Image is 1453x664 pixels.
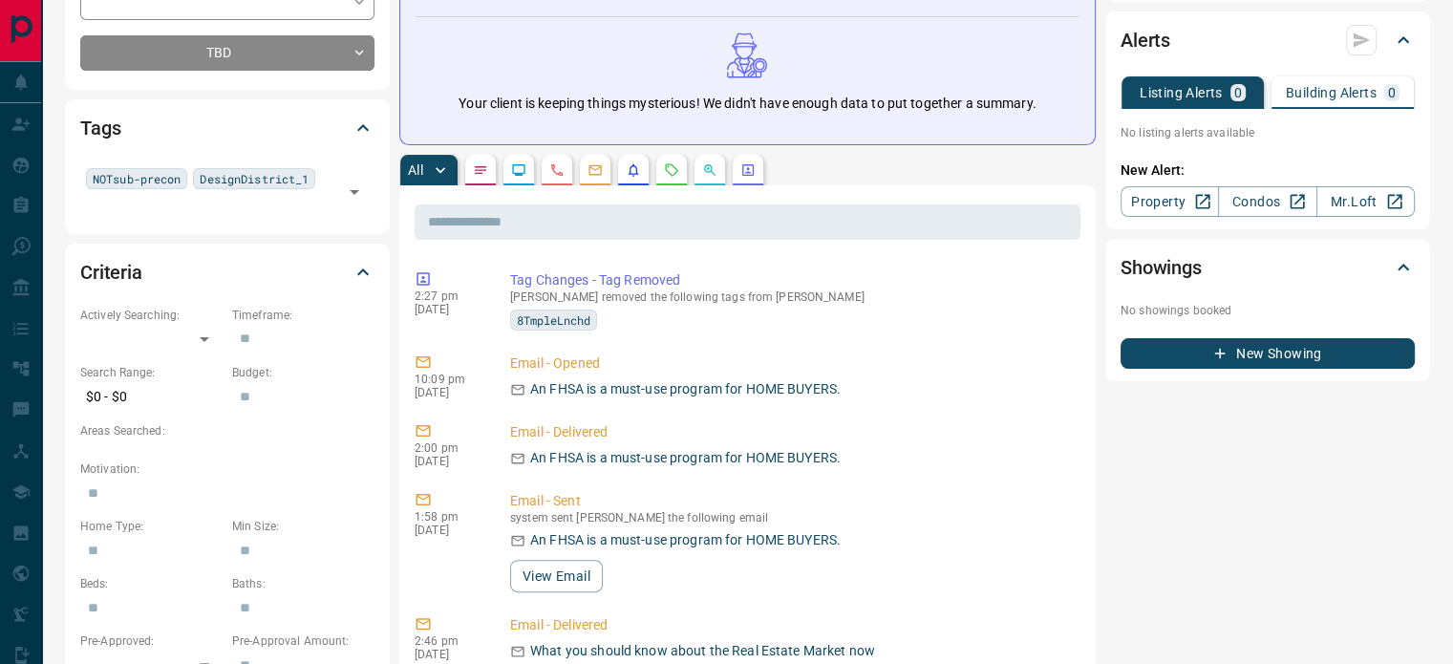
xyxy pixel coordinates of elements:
p: [DATE] [415,524,481,537]
svg: Calls [549,162,565,178]
h2: Criteria [80,257,142,288]
p: 2:46 pm [415,634,481,648]
p: An FHSA is a must-use program for HOME BUYERS. [530,448,841,468]
a: Mr.Loft [1316,186,1415,217]
svg: Listing Alerts [626,162,641,178]
h2: Alerts [1121,25,1170,55]
a: Condos [1218,186,1316,217]
svg: Requests [664,162,679,178]
p: Actively Searching: [80,307,223,324]
p: Pre-Approved: [80,632,223,650]
div: Criteria [80,249,374,295]
p: Your client is keeping things mysterious! We didn't have enough data to put together a summary. [459,94,1036,114]
div: Tags [80,105,374,151]
p: All [408,163,423,177]
a: Property [1121,186,1219,217]
div: Alerts [1121,17,1415,63]
svg: Notes [473,162,488,178]
p: No listing alerts available [1121,124,1415,141]
button: View Email [510,560,603,592]
p: Email - Sent [510,491,1073,511]
p: Search Range: [80,364,223,381]
p: Areas Searched: [80,422,374,439]
h2: Showings [1121,252,1202,283]
p: $0 - $0 [80,381,223,413]
p: Listing Alerts [1140,86,1223,99]
p: Motivation: [80,461,374,478]
p: Budget: [232,364,374,381]
p: system sent [PERSON_NAME] the following email [510,511,1073,525]
p: [DATE] [415,648,481,661]
p: No showings booked [1121,302,1415,319]
div: TBD [80,35,374,71]
p: Beds: [80,575,223,592]
p: Building Alerts [1286,86,1377,99]
p: 0 [1234,86,1242,99]
p: Min Size: [232,518,374,535]
p: [DATE] [415,386,481,399]
p: An FHSA is a must-use program for HOME BUYERS. [530,379,841,399]
p: Home Type: [80,518,223,535]
svg: Emails [588,162,603,178]
button: Open [341,179,368,205]
p: Tag Changes - Tag Removed [510,270,1073,290]
p: New Alert: [1121,161,1415,181]
p: 2:00 pm [415,441,481,455]
p: 1:58 pm [415,510,481,524]
p: Timeframe: [232,307,374,324]
h2: Tags [80,113,120,143]
p: [DATE] [415,455,481,468]
span: 8TmpleLnchd [517,311,590,330]
p: Email - Opened [510,353,1073,374]
p: An FHSA is a must-use program for HOME BUYERS. [530,530,841,550]
button: New Showing [1121,338,1415,369]
span: NOTsub-precon [93,169,181,188]
svg: Opportunities [702,162,717,178]
svg: Lead Browsing Activity [511,162,526,178]
p: Baths: [232,575,374,592]
p: [PERSON_NAME] removed the following tags from [PERSON_NAME] [510,290,1073,304]
p: 0 [1388,86,1396,99]
p: [DATE] [415,303,481,316]
span: DesignDistrict_1 [200,169,309,188]
p: Pre-Approval Amount: [232,632,374,650]
p: 10:09 pm [415,373,481,386]
p: 2:27 pm [415,289,481,303]
p: Email - Delivered [510,422,1073,442]
svg: Agent Actions [740,162,756,178]
p: What you should know about the Real Estate Market now [530,641,875,661]
div: Showings [1121,245,1415,290]
p: Email - Delivered [510,615,1073,635]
